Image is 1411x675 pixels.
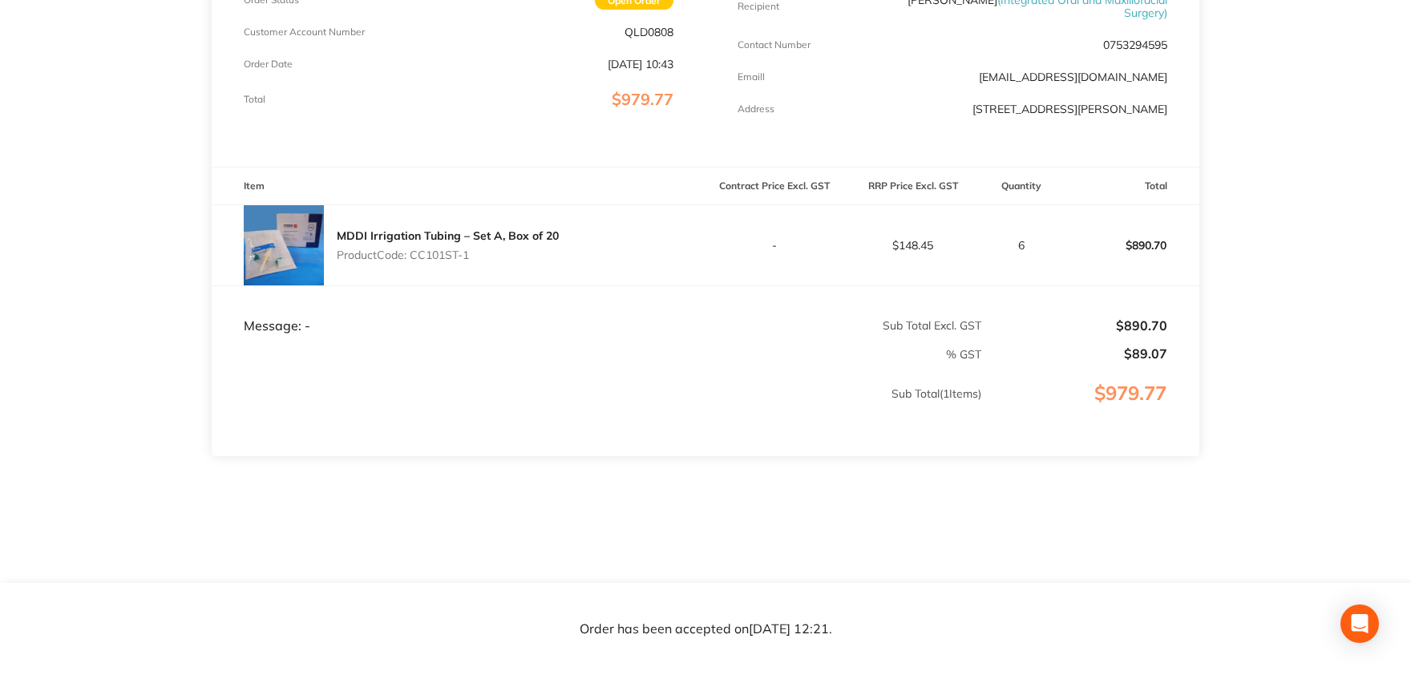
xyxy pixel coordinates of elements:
div: Open Intercom Messenger [1340,604,1379,643]
p: 0753294595 [1103,38,1167,51]
p: $890.70 [983,318,1167,333]
span: $979.77 [612,89,673,109]
th: Total [1061,168,1199,205]
th: Item [212,168,705,205]
p: Contact Number [738,39,811,51]
p: Product Code: CC101ST-1 [337,249,559,261]
img: aXB5YnNtOA [244,205,324,285]
td: Message: - [212,286,705,334]
p: Sub Total Excl. GST [706,319,981,332]
p: Order Date [244,59,293,70]
p: $890.70 [1062,226,1199,265]
th: Contract Price Excl. GST [705,168,843,205]
p: $148.45 [844,239,980,252]
p: Address [738,103,774,115]
p: Sub Total ( 1 Items) [212,387,981,432]
p: $89.07 [983,346,1167,361]
p: Order has been accepted on [DATE] 12:21 . [580,622,832,637]
p: $979.77 [983,382,1199,437]
th: Quantity [982,168,1061,205]
th: RRP Price Excl. GST [843,168,981,205]
p: 6 [983,239,1061,252]
p: Emaill [738,71,765,83]
a: MDDI Irrigation Tubing – Set A, Box of 20 [337,228,559,243]
p: [DATE] 10:43 [608,58,673,71]
p: Customer Account Number [244,26,365,38]
p: % GST [212,348,981,361]
p: - [706,239,843,252]
a: [EMAIL_ADDRESS][DOMAIN_NAME] [979,70,1167,84]
p: QLD0808 [625,26,673,38]
p: [STREET_ADDRESS][PERSON_NAME] [972,103,1167,115]
p: Recipient [738,1,779,12]
p: Total [244,94,265,105]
